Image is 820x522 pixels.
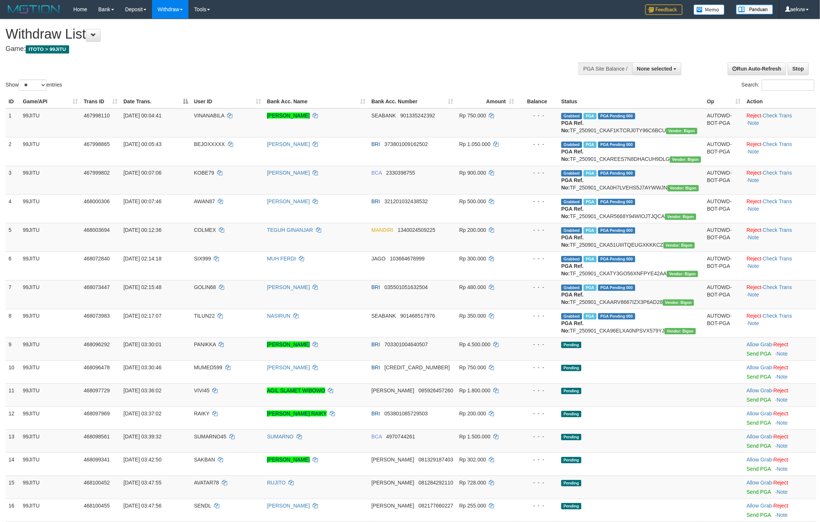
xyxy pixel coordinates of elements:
[747,374,771,380] a: Send PGA
[84,198,110,204] span: 468000306
[704,194,744,223] td: AUTOWD-BOT-PGA
[747,388,774,393] span: ·
[267,313,290,319] a: NASIRUN
[6,27,539,42] h1: Withdraw List
[598,113,635,119] span: PGA Pending
[194,411,210,416] span: RAIKY
[371,388,414,393] span: [PERSON_NAME]
[747,341,772,347] a: Allow Grab
[744,280,816,309] td: · ·
[748,292,759,298] a: Note
[774,364,788,370] a: Reject
[264,95,368,108] th: Bank Acc. Name: activate to sort column ascending
[744,166,816,194] td: · ·
[747,284,762,290] a: Reject
[561,313,582,320] span: Grabbed
[788,62,809,75] a: Stop
[666,128,697,134] span: Vendor URL: https://checkout31.1velocity.biz
[20,252,81,280] td: 99JITU
[763,284,792,290] a: Check Trans
[598,199,635,205] span: PGA Pending
[747,113,762,119] a: Reject
[561,227,582,234] span: Grabbed
[742,80,814,91] label: Search:
[774,503,788,509] a: Reject
[561,256,582,262] span: Grabbed
[194,113,225,119] span: VINANABILA
[744,429,816,453] td: ·
[561,434,581,440] span: Pending
[561,177,584,191] b: PGA Ref. No:
[123,411,161,416] span: [DATE] 03:37:02
[584,227,597,234] span: Marked by aektoyota
[748,234,759,240] a: Note
[704,280,744,309] td: AUTOWD-BOT-PGA
[123,388,161,393] span: [DATE] 03:36:02
[6,337,20,360] td: 9
[459,256,486,262] span: Rp 300.000
[26,45,69,54] span: ITOTO > 99JITU
[747,170,762,176] a: Reject
[20,166,81,194] td: 99JITU
[123,113,161,119] span: [DATE] 00:04:41
[459,341,491,347] span: Rp 4.500.000
[747,341,774,347] span: ·
[704,223,744,252] td: AUTOWD-BOT-PGA
[20,280,81,309] td: 99JITU
[194,141,225,147] span: BEJOXXXXX
[6,80,62,91] label: Show entries
[561,365,581,371] span: Pending
[520,226,555,234] div: - - -
[267,457,310,463] a: [PERSON_NAME]
[6,453,20,476] td: 14
[748,320,759,326] a: Note
[123,227,161,233] span: [DATE] 00:12:36
[384,198,428,204] span: Copy 321201032438532 to clipboard
[584,256,597,262] span: Marked by aektoyota
[390,256,424,262] span: Copy 103664678999 to clipboard
[267,341,310,347] a: [PERSON_NAME]
[747,489,771,495] a: Send PGA
[520,283,555,291] div: - - -
[123,434,161,440] span: [DATE] 03:39:32
[6,108,20,137] td: 1
[748,206,759,212] a: Note
[763,141,792,147] a: Check Trans
[558,223,704,252] td: TF_250901_CKA51UIIITQEUGXKKKCZ
[267,284,310,290] a: [PERSON_NAME]
[747,420,771,426] a: Send PGA
[6,360,20,383] td: 10
[20,453,81,476] td: 99JITU
[763,113,792,119] a: Check Trans
[123,364,161,370] span: [DATE] 03:30:46
[777,489,788,495] a: Note
[84,170,110,176] span: 467999802
[123,341,161,347] span: [DATE] 03:30:01
[704,137,744,166] td: AUTOWD-BOT-PGA
[774,480,788,486] a: Reject
[561,113,582,119] span: Grabbed
[19,80,46,91] select: Showentries
[384,411,428,416] span: Copy 053801085729503 to clipboard
[520,198,555,205] div: - - -
[517,95,558,108] th: Balance
[6,95,20,108] th: ID
[194,284,216,290] span: GOLIN68
[748,120,759,126] a: Note
[747,313,762,319] a: Reject
[598,170,635,176] span: PGA Pending
[267,256,296,262] a: MUH FERDI
[744,337,816,360] td: ·
[777,374,788,380] a: Note
[20,223,81,252] td: 99JITU
[748,149,759,155] a: Note
[6,309,20,337] td: 8
[20,95,81,108] th: Game/API: activate to sort column ascending
[20,383,81,406] td: 99JITU
[744,95,816,108] th: Action
[371,227,393,233] span: MANDIRI
[371,411,380,416] span: BRI
[694,4,725,15] img: Button%20Memo.svg
[6,280,20,309] td: 7
[747,466,771,472] a: Send PGA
